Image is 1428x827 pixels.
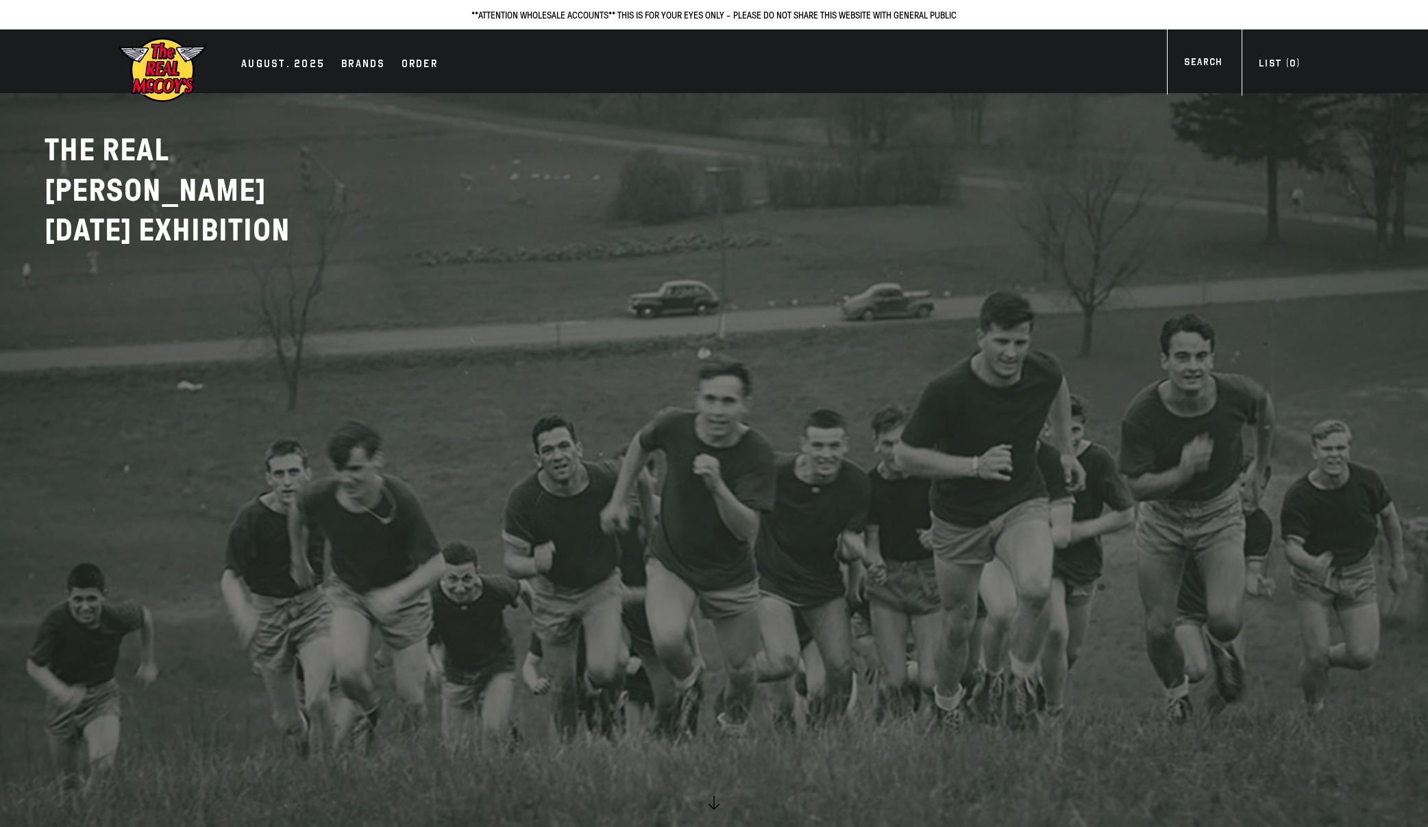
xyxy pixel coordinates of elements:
h2: THE REAL [PERSON_NAME] [45,130,387,251]
div: Brands [341,55,385,75]
a: List (0) [1242,56,1317,75]
p: **ATTENTION WHOLESALE ACCOUNTS** THIS IS FOR YOUR EYES ONLY - PLEASE DO NOT SHARE THIS WEBSITE WI... [14,7,1414,23]
span: 0 [1290,58,1296,69]
p: [DATE] EXHIBITION [45,210,387,251]
div: AUGUST. 2025 [241,55,325,75]
a: Search [1167,55,1239,73]
a: Order [395,55,445,75]
a: AUGUST. 2025 [234,55,332,75]
div: Order [402,55,438,75]
img: mccoys-exhibition [118,36,207,103]
div: Search [1184,55,1222,73]
div: List ( ) [1259,56,1300,75]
